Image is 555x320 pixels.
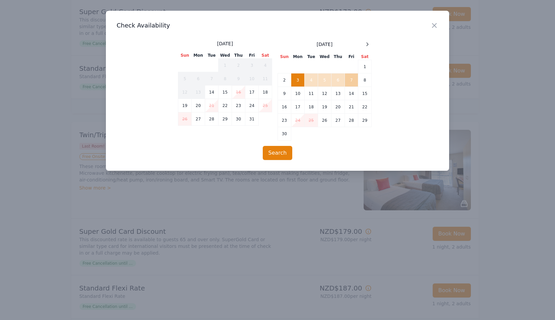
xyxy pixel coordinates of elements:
[219,72,232,86] td: 8
[291,100,305,114] td: 17
[278,87,291,100] td: 9
[345,87,358,100] td: 14
[317,41,332,48] span: [DATE]
[219,59,232,72] td: 1
[278,100,291,114] td: 16
[245,52,259,59] th: Fri
[232,86,245,99] td: 16
[358,100,372,114] td: 22
[192,52,205,59] th: Mon
[259,59,272,72] td: 4
[318,73,331,87] td: 5
[178,52,192,59] th: Sun
[358,54,372,60] th: Sat
[331,114,345,127] td: 27
[205,112,219,126] td: 28
[205,86,219,99] td: 14
[358,73,372,87] td: 8
[192,99,205,112] td: 20
[232,52,245,59] th: Thu
[219,52,232,59] th: Wed
[205,99,219,112] td: 21
[178,112,192,126] td: 26
[305,54,318,60] th: Tue
[358,114,372,127] td: 29
[245,59,259,72] td: 3
[291,114,305,127] td: 24
[219,112,232,126] td: 29
[318,114,331,127] td: 26
[305,73,318,87] td: 4
[245,99,259,112] td: 24
[331,100,345,114] td: 20
[219,86,232,99] td: 15
[219,99,232,112] td: 22
[345,73,358,87] td: 7
[117,21,438,30] h3: Check Availability
[305,100,318,114] td: 18
[331,73,345,87] td: 6
[232,72,245,86] td: 9
[305,114,318,127] td: 25
[291,73,305,87] td: 3
[358,60,372,73] td: 1
[192,112,205,126] td: 27
[192,86,205,99] td: 13
[259,99,272,112] td: 25
[318,87,331,100] td: 12
[278,114,291,127] td: 23
[232,112,245,126] td: 30
[278,127,291,141] td: 30
[178,72,192,86] td: 5
[259,52,272,59] th: Sat
[318,100,331,114] td: 19
[259,86,272,99] td: 18
[345,114,358,127] td: 28
[232,59,245,72] td: 2
[278,54,291,60] th: Sun
[245,112,259,126] td: 31
[331,54,345,60] th: Thu
[178,99,192,112] td: 19
[259,72,272,86] td: 11
[291,87,305,100] td: 10
[178,86,192,99] td: 12
[331,87,345,100] td: 13
[245,72,259,86] td: 10
[232,99,245,112] td: 23
[205,52,219,59] th: Tue
[278,73,291,87] td: 2
[291,54,305,60] th: Mon
[217,40,233,47] span: [DATE]
[305,87,318,100] td: 11
[358,87,372,100] td: 15
[245,86,259,99] td: 17
[205,72,219,86] td: 7
[345,100,358,114] td: 21
[192,72,205,86] td: 6
[345,54,358,60] th: Fri
[318,54,331,60] th: Wed
[263,146,293,160] button: Search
